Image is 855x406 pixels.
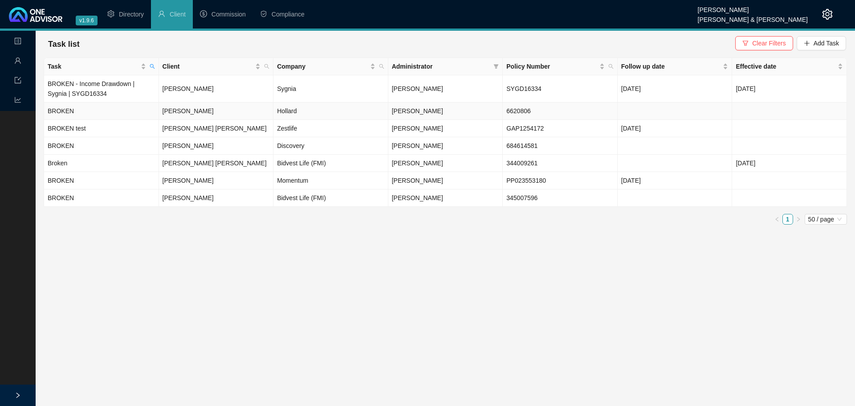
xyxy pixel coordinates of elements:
[377,60,386,73] span: search
[76,16,98,25] span: v1.9.6
[732,75,847,103] td: [DATE]
[200,10,207,17] span: dollar
[503,75,618,103] td: SYGD16334
[159,75,274,103] td: [PERSON_NAME]
[44,75,159,103] td: BROKEN - Income Drawdown | Sygnia | SYGD16334
[119,11,144,18] span: Directory
[273,137,388,155] td: Discovery
[272,11,305,18] span: Compliance
[804,40,810,46] span: plus
[9,7,62,22] img: 2df55531c6924b55f21c4cf5d4484680-logo-light.svg
[742,40,749,46] span: filter
[492,60,501,73] span: filter
[814,38,839,48] span: Add Task
[48,62,139,71] span: Task
[783,214,793,224] a: 1
[796,217,801,222] span: right
[506,62,598,71] span: Policy Number
[107,10,114,17] span: setting
[273,103,388,120] td: Hollard
[44,155,159,172] td: Broken
[14,53,21,71] span: user
[379,64,384,69] span: search
[44,120,159,137] td: BROKEN test
[793,214,804,225] button: right
[618,120,733,137] td: [DATE]
[44,137,159,155] td: BROKEN
[392,160,443,167] span: [PERSON_NAME]
[607,60,615,73] span: search
[503,120,618,137] td: GAP1254172
[163,62,254,71] span: Client
[273,155,388,172] td: Bidvest Life (FMI)
[273,75,388,103] td: Sygnia
[805,214,847,225] div: Page Size
[262,60,271,73] span: search
[698,12,808,22] div: [PERSON_NAME] & [PERSON_NAME]
[503,172,618,189] td: PP023553180
[159,137,274,155] td: [PERSON_NAME]
[150,64,155,69] span: search
[264,64,269,69] span: search
[808,214,843,224] span: 50 / page
[273,172,388,189] td: Momentum
[392,62,490,71] span: Administrator
[158,10,165,17] span: user
[159,58,274,75] th: Client
[618,172,733,189] td: [DATE]
[782,214,793,225] li: 1
[159,120,274,137] td: [PERSON_NAME] [PERSON_NAME]
[273,58,388,75] th: Company
[735,36,793,50] button: Clear Filters
[732,58,847,75] th: Effective date
[277,62,368,71] span: Company
[273,120,388,137] td: Zestlife
[503,103,618,120] td: 6620806
[273,189,388,207] td: Bidvest Life (FMI)
[15,392,21,398] span: right
[44,172,159,189] td: BROKEN
[618,58,733,75] th: Follow up date
[797,36,846,50] button: Add Task
[170,11,186,18] span: Client
[503,137,618,155] td: 684614581
[774,217,780,222] span: left
[503,155,618,172] td: 344009261
[752,38,786,48] span: Clear Filters
[503,189,618,207] td: 345007596
[392,194,443,201] span: [PERSON_NAME]
[148,60,157,73] span: search
[212,11,246,18] span: Commission
[618,75,733,103] td: [DATE]
[732,155,847,172] td: [DATE]
[159,189,274,207] td: [PERSON_NAME]
[392,142,443,149] span: [PERSON_NAME]
[48,40,80,49] span: Task list
[736,62,836,71] span: Effective date
[159,103,274,120] td: [PERSON_NAME]
[44,58,159,75] th: Task
[772,214,782,225] li: Previous Page
[392,85,443,92] span: [PERSON_NAME]
[793,214,804,225] li: Next Page
[44,189,159,207] td: BROKEN
[772,214,782,225] button: left
[14,33,21,51] span: profile
[392,107,443,115] span: [PERSON_NAME]
[392,177,443,184] span: [PERSON_NAME]
[608,64,614,69] span: search
[44,103,159,120] td: BROKEN
[822,9,833,20] span: setting
[159,172,274,189] td: [PERSON_NAME]
[14,92,21,110] span: line-chart
[14,73,21,90] span: import
[503,58,618,75] th: Policy Number
[698,2,808,12] div: [PERSON_NAME]
[159,155,274,172] td: [PERSON_NAME] [PERSON_NAME]
[260,10,267,17] span: safety
[493,64,499,69] span: filter
[621,62,721,71] span: Follow up date
[392,125,443,132] span: [PERSON_NAME]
